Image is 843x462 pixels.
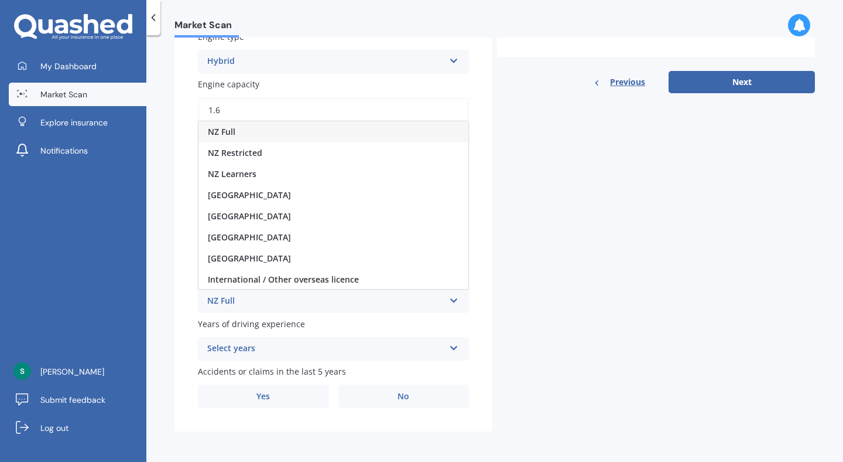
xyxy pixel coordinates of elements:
a: My Dashboard [9,55,146,78]
span: Previous [610,73,645,91]
span: Years of driving experience [198,318,305,329]
span: Yes [256,392,270,402]
span: NZ Learners [208,168,256,179]
button: Next [669,71,815,93]
div: Select years [207,342,444,356]
img: ACg8ocKgTy6pR3k2-euhJGeq-na_8wHiInyDIlZBQ5a8YNnbRnMF9puH=s96-c [13,362,31,380]
a: Log out [9,416,146,440]
span: [PERSON_NAME] [40,366,104,378]
span: [GEOGRAPHIC_DATA] [208,189,291,201]
div: Hybrid [207,55,444,69]
span: [GEOGRAPHIC_DATA] [208,210,291,222]
span: Submit feedback [40,394,105,406]
span: Log out [40,422,68,434]
span: NZ Full [208,126,235,137]
span: Engine capacity [198,79,259,90]
div: NZ Full [207,294,444,308]
a: Submit feedback [9,388,146,412]
span: Market Scan [174,19,239,35]
span: [GEOGRAPHIC_DATA] [208,232,291,243]
a: Market Scan [9,83,146,106]
a: Notifications [9,139,146,162]
a: Explore insurance [9,111,146,134]
span: My Dashboard [40,60,97,72]
span: International / Other overseas licence [208,274,359,285]
input: e.g. 1.8 [198,98,469,123]
span: No [397,392,409,402]
span: Explore insurance [40,117,108,128]
span: Accidents or claims in the last 5 years [198,366,346,377]
a: [PERSON_NAME] [9,360,146,383]
span: Market Scan [40,89,87,100]
span: NZ Restricted [208,147,262,158]
span: Notifications [40,145,88,157]
span: [GEOGRAPHIC_DATA] [208,253,291,264]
